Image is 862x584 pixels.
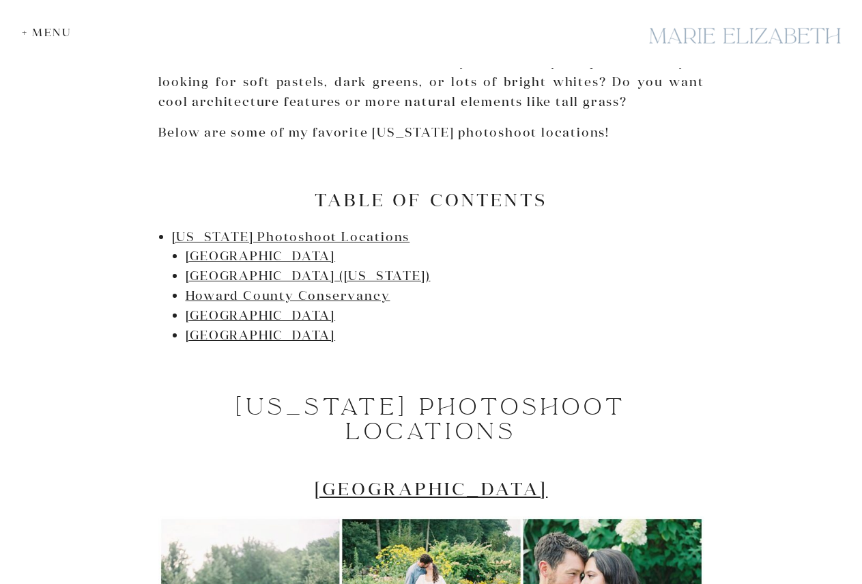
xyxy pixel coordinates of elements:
[158,53,704,111] p: Second, think of the colors and feel that you want in your photos. Are you looking for soft paste...
[158,189,704,210] h2: Table of Contents
[186,307,336,323] a: [GEOGRAPHIC_DATA]
[315,477,548,500] a: [GEOGRAPHIC_DATA]
[172,229,410,245] a: [US_STATE] Photoshoot Locations
[158,395,704,444] h1: [US_STATE] Photoshoot Locations
[158,123,704,143] p: Below are some of my favorite [US_STATE] photoshoot locations!
[186,288,390,303] a: Howard County Conservancy
[186,268,431,283] a: [GEOGRAPHIC_DATA] ([US_STATE])
[186,327,336,343] a: [GEOGRAPHIC_DATA]
[22,26,78,39] div: + Menu
[186,248,336,264] a: [GEOGRAPHIC_DATA]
